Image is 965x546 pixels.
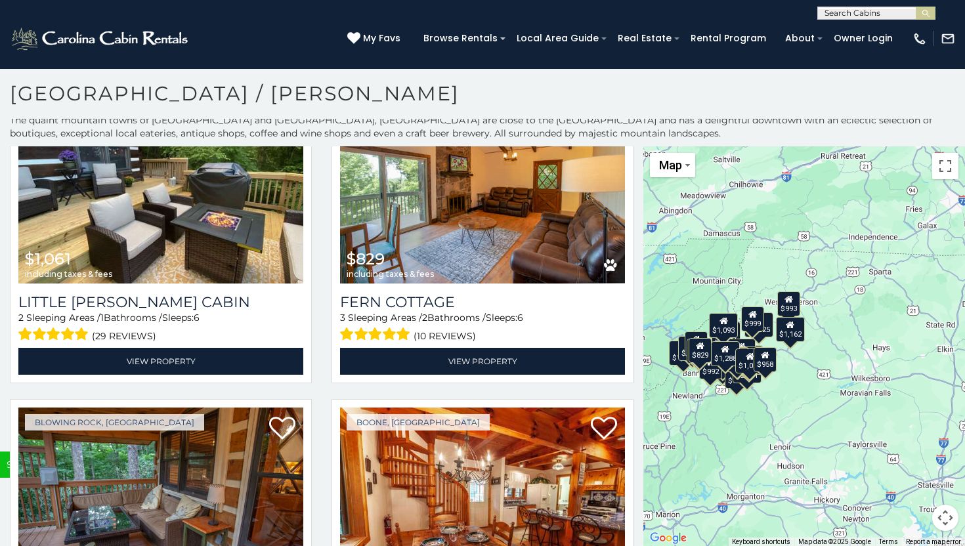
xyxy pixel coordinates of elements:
a: Terms [879,538,898,545]
div: $603 [687,339,710,364]
a: Fern Cottage $829 including taxes & fees [340,93,625,283]
img: mail-regular-white.png [941,31,955,46]
span: Map [659,158,682,172]
a: View Property [18,348,303,375]
img: phone-regular-white.png [912,31,927,46]
div: $829 [689,338,712,363]
span: 2 [18,312,24,324]
a: Add to favorites [269,415,295,443]
div: $1,288 [711,341,740,366]
div: $1,187 [727,339,756,364]
h3: Little Birdsong Cabin [18,293,303,311]
div: $958 [754,347,777,372]
div: $922 [725,364,748,388]
div: $1,093 [709,313,738,338]
div: $1,013 [669,341,698,366]
span: (10 reviews) [414,327,476,345]
a: View Property [340,348,625,375]
div: $999 [741,306,764,331]
a: Fern Cottage [340,293,625,311]
div: $1,162 [776,317,805,342]
button: Change map style [650,153,695,177]
span: 1 [100,312,104,324]
div: $993 [777,291,800,316]
div: Sleeping Areas / Bathrooms / Sleeps: [340,311,625,345]
span: 2 [422,312,427,324]
a: Add to favorites [591,415,617,443]
a: Real Estate [611,28,678,49]
a: Owner Login [827,28,899,49]
a: Little [PERSON_NAME] Cabin [18,293,303,311]
span: 6 [517,312,523,324]
span: including taxes & fees [25,270,112,278]
a: Little Birdsong Cabin $1,061 including taxes & fees [18,93,303,283]
a: My Favs [347,31,404,46]
div: Sleeping Areas / Bathrooms / Sleeps: [18,311,303,345]
a: Rental Program [684,28,773,49]
span: (29 reviews) [92,327,156,345]
span: $829 [347,249,385,268]
a: Report a map error [906,538,961,545]
img: Fern Cottage [340,93,625,283]
span: 6 [194,312,200,324]
button: Toggle fullscreen view [932,153,958,179]
button: Map camera controls [932,505,958,531]
div: $1,331 [735,346,764,371]
div: $1,065 [735,348,764,373]
span: My Favs [363,31,400,45]
span: Map data ©2025 Google [798,538,871,545]
div: $992 [699,354,722,379]
div: $1,308 [678,336,707,361]
span: including taxes & fees [347,270,434,278]
span: $1,061 [25,249,71,268]
a: About [779,28,821,49]
img: Little Birdsong Cabin [18,93,303,283]
a: Blowing Rock, [GEOGRAPHIC_DATA] [25,414,204,430]
a: Browse Rentals [417,28,504,49]
a: Local Area Guide [510,28,605,49]
img: White-1-2.png [10,26,192,52]
span: 3 [340,312,345,324]
a: Boone, [GEOGRAPHIC_DATA] [347,414,490,430]
div: $847 [685,331,708,356]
